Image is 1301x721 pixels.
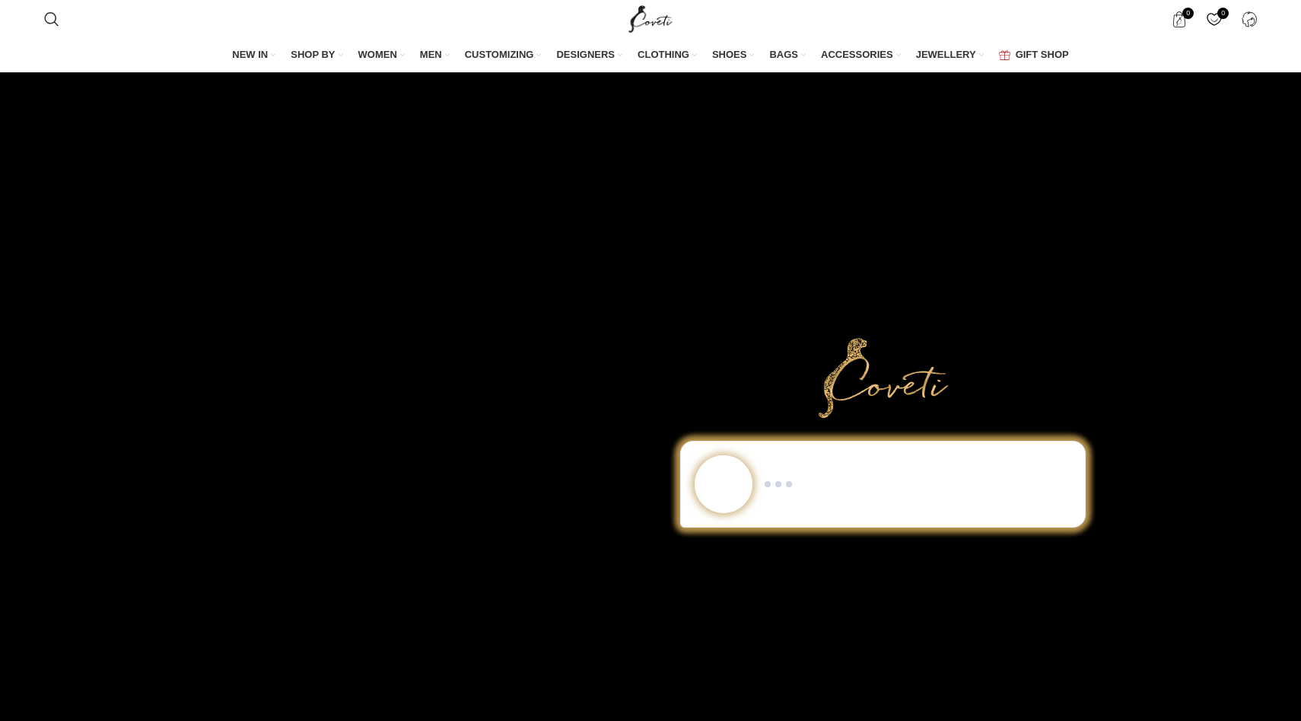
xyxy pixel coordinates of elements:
[465,40,542,72] a: CUSTOMIZING
[1217,8,1229,19] span: 0
[999,40,1069,72] a: GIFT SHOP
[37,4,67,34] a: Search
[638,48,689,62] span: CLOTHING
[556,48,615,62] span: DESIGNERS
[1198,4,1229,34] div: My Wishlist
[625,12,676,24] a: Site logo
[420,40,450,72] a: MEN
[556,40,622,72] a: DESIGNERS
[1198,4,1229,34] a: 0
[712,40,755,72] a: SHOES
[999,50,1010,60] img: GiftBag
[821,40,901,72] a: ACCESSORIES
[1163,4,1194,34] a: 0
[712,48,747,62] span: SHOES
[821,48,893,62] span: ACCESSORIES
[291,40,342,72] a: SHOP BY
[769,40,806,72] a: BAGS
[1016,48,1069,62] span: GIFT SHOP
[670,441,1096,528] div: Chat to Shop demo
[916,40,984,72] a: JEWELLERY
[358,48,397,62] span: WOMEN
[638,40,697,72] a: CLOTHING
[819,338,948,417] img: Primary Gold
[1182,8,1194,19] span: 0
[916,48,976,62] span: JEWELLERY
[769,48,798,62] span: BAGS
[232,40,275,72] a: NEW IN
[358,40,405,72] a: WOMEN
[291,48,335,62] span: SHOP BY
[420,48,442,62] span: MEN
[37,40,1265,72] div: Main navigation
[232,48,268,62] span: NEW IN
[465,48,534,62] span: CUSTOMIZING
